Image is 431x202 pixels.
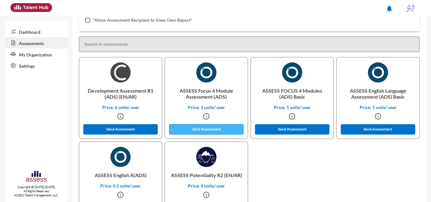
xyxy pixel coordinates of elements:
[170,105,243,110] p: Price: 1 units/ user
[5,60,68,71] a: Settings
[170,167,243,183] p: ASSESS Potentiality R2 (EN/AR)
[83,124,158,135] button: Send Assessment
[25,170,47,184] img: assesscompany-logo.png
[255,124,329,135] button: Send Assessment
[5,37,68,49] a: Assessments
[93,16,192,24] span: "Allow Assessment Recipient to View Own Report"
[256,105,328,110] p: Price: 1 units/ user
[341,124,415,135] button: Send Assessment
[386,5,393,12] mat-icon: notifications
[169,124,244,135] button: Send Assessment
[84,183,157,188] p: Price: 0.5 units/ user
[5,185,68,197] p: Copyright © [DATE]-[DATE]. All Rights Reserved. ASSESS Talent Management, LLC.
[84,83,157,105] p: Development Assessment R1 (ADS) (EN/AR)
[170,183,243,188] p: Price: 4 units/ user
[342,83,414,105] p: ASSESS English Language Assessment (ADS) Basic
[256,83,328,105] p: ASSESS FOCUS 4 Modules (ADS) Basic
[5,26,68,37] a: Dashboard
[79,37,420,52] input: Search in assessments
[170,83,243,105] p: ASSESS Focus 4 Module Assessment (ADS)
[342,105,414,110] p: Price: 1 units/ user
[84,167,157,183] p: ASSESS English A(ADS)
[5,49,68,60] a: My Organization
[84,105,157,110] p: Price: 6 units/ user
